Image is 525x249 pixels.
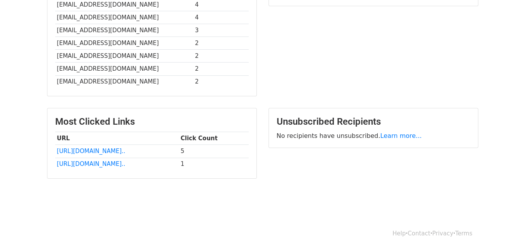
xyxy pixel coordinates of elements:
[193,63,249,75] td: 2
[55,132,179,145] th: URL
[193,37,249,50] td: 2
[55,37,193,50] td: [EMAIL_ADDRESS][DOMAIN_NAME]
[193,24,249,37] td: 3
[408,230,430,237] a: Contact
[55,50,193,63] td: [EMAIL_ADDRESS][DOMAIN_NAME]
[193,75,249,88] td: 2
[277,116,470,127] h3: Unsubscribed Recipients
[380,132,422,139] a: Learn more...
[486,212,525,249] iframe: Chat Widget
[55,63,193,75] td: [EMAIL_ADDRESS][DOMAIN_NAME]
[55,75,193,88] td: [EMAIL_ADDRESS][DOMAIN_NAME]
[179,145,249,158] td: 5
[277,132,470,140] p: No recipients have unsubscribed.
[392,230,406,237] a: Help
[193,11,249,24] td: 4
[432,230,453,237] a: Privacy
[55,116,249,127] h3: Most Clicked Links
[55,11,193,24] td: [EMAIL_ADDRESS][DOMAIN_NAME]
[193,50,249,63] td: 2
[179,158,249,171] td: 1
[455,230,472,237] a: Terms
[57,148,125,155] a: [URL][DOMAIN_NAME]..
[179,132,249,145] th: Click Count
[55,24,193,37] td: [EMAIL_ADDRESS][DOMAIN_NAME]
[57,160,125,167] a: [URL][DOMAIN_NAME]..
